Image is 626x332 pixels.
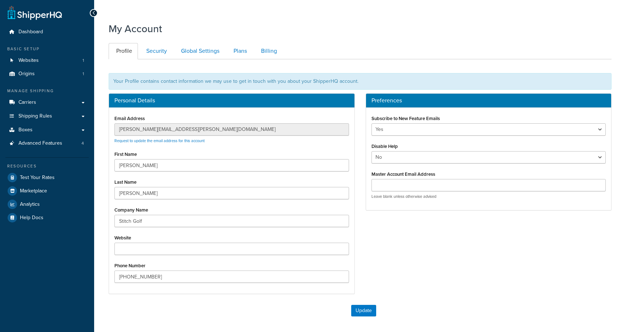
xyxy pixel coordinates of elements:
[18,58,39,64] span: Websites
[5,67,89,81] li: Origins
[5,88,89,94] div: Manage Shipping
[114,152,137,157] label: First Name
[114,97,349,104] h3: Personal Details
[114,263,146,268] label: Phone Number
[5,96,89,109] a: Carriers
[114,179,136,185] label: Last Name
[18,127,33,133] span: Boxes
[20,201,40,208] span: Analytics
[20,215,43,221] span: Help Docs
[371,116,440,121] label: Subscribe to New Feature Emails
[371,97,606,104] h3: Preferences
[5,25,89,39] a: Dashboard
[18,113,52,119] span: Shipping Rules
[139,43,173,59] a: Security
[109,73,612,90] div: Your Profile contains contact information we may use to get in touch with you about your ShipperH...
[371,144,398,149] label: Disable Help
[371,171,435,177] label: Master Account Email Address
[5,46,89,52] div: Basic Setup
[18,99,36,106] span: Carriers
[5,137,89,150] li: Advanced Features
[20,188,47,194] span: Marketplace
[351,305,376,316] button: Update
[114,235,131,241] label: Website
[114,207,148,213] label: Company Name
[5,163,89,169] div: Resources
[109,22,162,36] h1: My Account
[8,5,62,20] a: ShipperHQ Home
[173,43,225,59] a: Global Settings
[5,123,89,137] a: Boxes
[109,43,138,59] a: Profile
[114,116,145,121] label: Email Address
[5,110,89,123] a: Shipping Rules
[81,140,84,146] span: 4
[114,138,205,144] a: Request to update the email address for this account
[5,54,89,67] li: Websites
[5,54,89,67] a: Websites 1
[20,175,55,181] span: Test Your Rates
[253,43,283,59] a: Billing
[83,58,84,64] span: 1
[83,71,84,77] span: 1
[5,137,89,150] a: Advanced Features 4
[5,211,89,224] a: Help Docs
[18,29,43,35] span: Dashboard
[18,71,35,77] span: Origins
[5,184,89,197] a: Marketplace
[5,198,89,211] a: Analytics
[5,171,89,184] a: Test Your Rates
[226,43,253,59] a: Plans
[18,140,62,146] span: Advanced Features
[5,67,89,81] a: Origins 1
[371,194,606,199] p: Leave blank unless otherwise advised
